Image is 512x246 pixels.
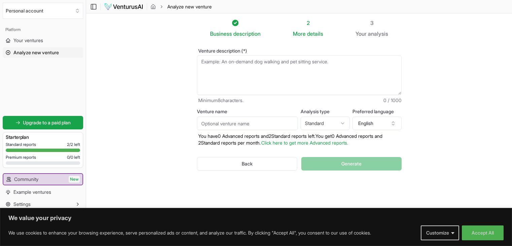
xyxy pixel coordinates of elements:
[104,3,143,11] img: logo
[3,35,83,46] a: Your ventures
[67,142,80,147] span: 2 / 2 left
[197,117,298,130] input: Optional venture name
[67,155,80,160] span: 0 / 0 left
[3,116,83,129] a: Upgrade to a paid plan
[8,229,371,237] p: We use cookies to enhance your browsing experience, serve personalized ads or content, and analyz...
[167,3,212,10] span: Analyze new venture
[368,30,388,37] span: analysis
[13,189,51,195] span: Example ventures
[197,49,402,53] label: Venture description (*)
[3,47,83,58] a: Analyze new venture
[13,201,31,208] span: Settings
[352,109,402,114] label: Preferred language
[293,19,323,27] div: 2
[6,155,36,160] span: Premium reports
[355,30,367,38] span: Your
[69,176,80,183] span: New
[210,30,232,38] span: Business
[13,49,59,56] span: Analyze new venture
[301,109,350,114] label: Analysis type
[421,225,459,240] button: Customize
[150,3,212,10] nav: breadcrumb
[383,97,402,104] span: 0 / 1000
[3,199,83,210] button: Settings
[6,142,36,147] span: Standard reports
[14,176,38,183] span: Community
[13,37,43,44] span: Your ventures
[3,174,82,185] a: CommunityNew
[3,187,83,197] a: Example ventures
[8,214,504,222] p: We value your privacy
[261,140,348,146] a: Click here to get more Advanced reports.
[352,117,402,130] button: English
[355,19,388,27] div: 3
[462,225,504,240] button: Accept All
[197,157,298,171] button: Back
[3,3,83,19] button: Select an organization
[3,24,83,35] div: Platform
[307,30,323,37] span: details
[293,30,306,38] span: More
[197,109,298,114] label: Venture name
[197,133,402,146] p: You have 0 Advanced reports and 2 Standard reports left. Y ou get 0 Advanced reports and 2 Standa...
[6,134,80,141] h3: Starter plan
[233,30,261,37] span: description
[23,119,71,126] span: Upgrade to a paid plan
[198,97,243,104] span: Minimum 8 characters.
